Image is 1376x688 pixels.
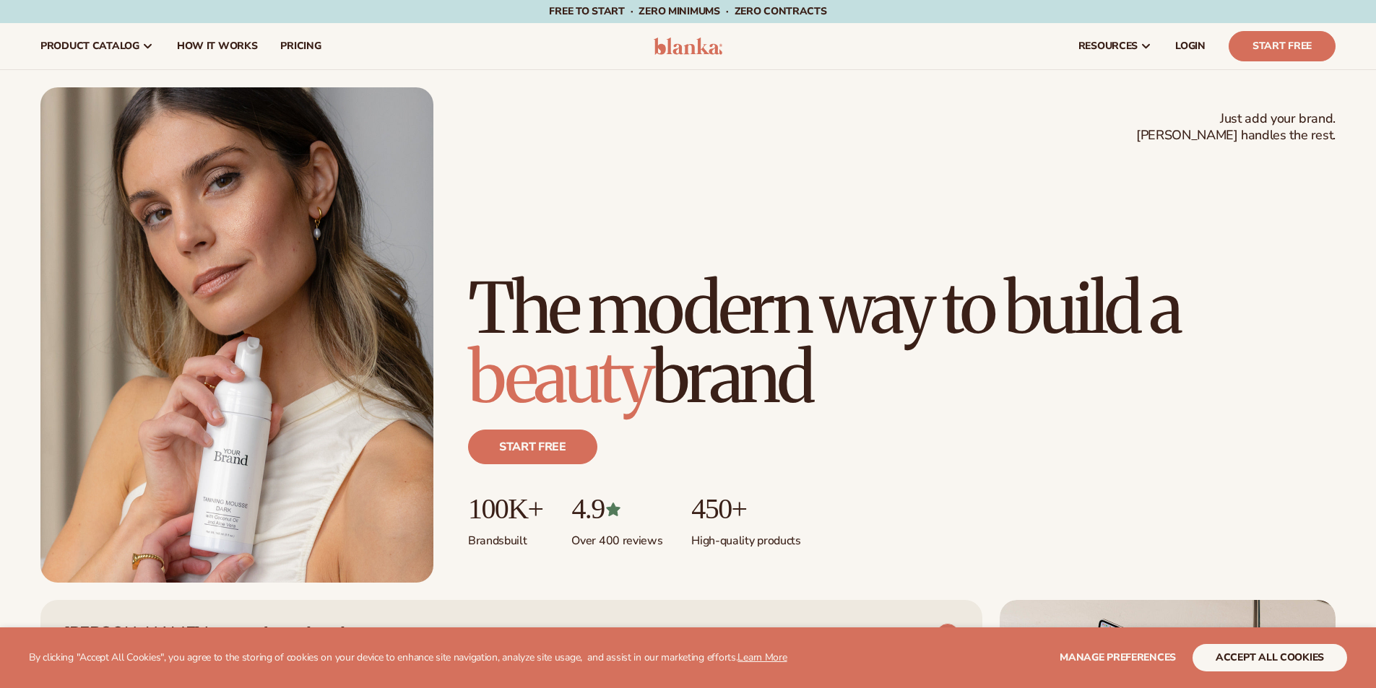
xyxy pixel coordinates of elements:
h1: The modern way to build a brand [468,274,1336,412]
a: Start Free [1229,31,1336,61]
span: LOGIN [1175,40,1206,52]
span: beauty [468,334,652,421]
p: Brands built [468,525,542,549]
img: Female holding tanning mousse. [40,87,433,583]
span: Just add your brand. [PERSON_NAME] handles the rest. [1136,110,1336,144]
a: How It Works [165,23,269,69]
button: accept all cookies [1193,644,1347,671]
a: product catalog [29,23,165,69]
p: By clicking "Accept All Cookies", you agree to the storing of cookies on your device to enhance s... [29,652,787,664]
span: Manage preferences [1060,650,1176,664]
span: Free to start · ZERO minimums · ZERO contracts [549,4,826,18]
a: pricing [269,23,332,69]
span: resources [1078,40,1138,52]
span: How It Works [177,40,258,52]
span: product catalog [40,40,139,52]
p: 4.9 [571,493,662,525]
p: Over 400 reviews [571,525,662,549]
a: VIEW PRODUCTS [833,623,959,646]
a: LOGIN [1164,23,1217,69]
img: logo [654,38,722,55]
button: Manage preferences [1060,644,1176,671]
p: 100K+ [468,493,542,525]
a: Start free [468,430,597,464]
a: Learn More [737,650,787,664]
a: resources [1067,23,1164,69]
p: 450+ [691,493,800,525]
span: pricing [280,40,321,52]
p: High-quality products [691,525,800,549]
